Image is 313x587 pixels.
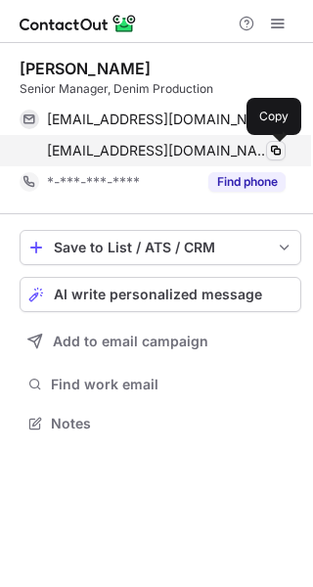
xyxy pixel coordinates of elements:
span: AI write personalized message [54,287,262,302]
button: Reveal Button [208,172,286,192]
span: Find work email [51,376,293,393]
span: [EMAIL_ADDRESS][DOMAIN_NAME] [47,142,271,159]
img: ContactOut v5.3.10 [20,12,137,35]
span: Add to email campaign [53,334,208,349]
button: AI write personalized message [20,277,301,312]
button: Notes [20,410,301,437]
div: Save to List / ATS / CRM [54,240,267,255]
button: save-profile-one-click [20,230,301,265]
div: Senior Manager, Denim Production [20,80,301,98]
button: Add to email campaign [20,324,301,359]
div: [PERSON_NAME] [20,59,151,78]
span: [EMAIL_ADDRESS][DOMAIN_NAME] [47,111,271,128]
button: Find work email [20,371,301,398]
span: Notes [51,415,293,432]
